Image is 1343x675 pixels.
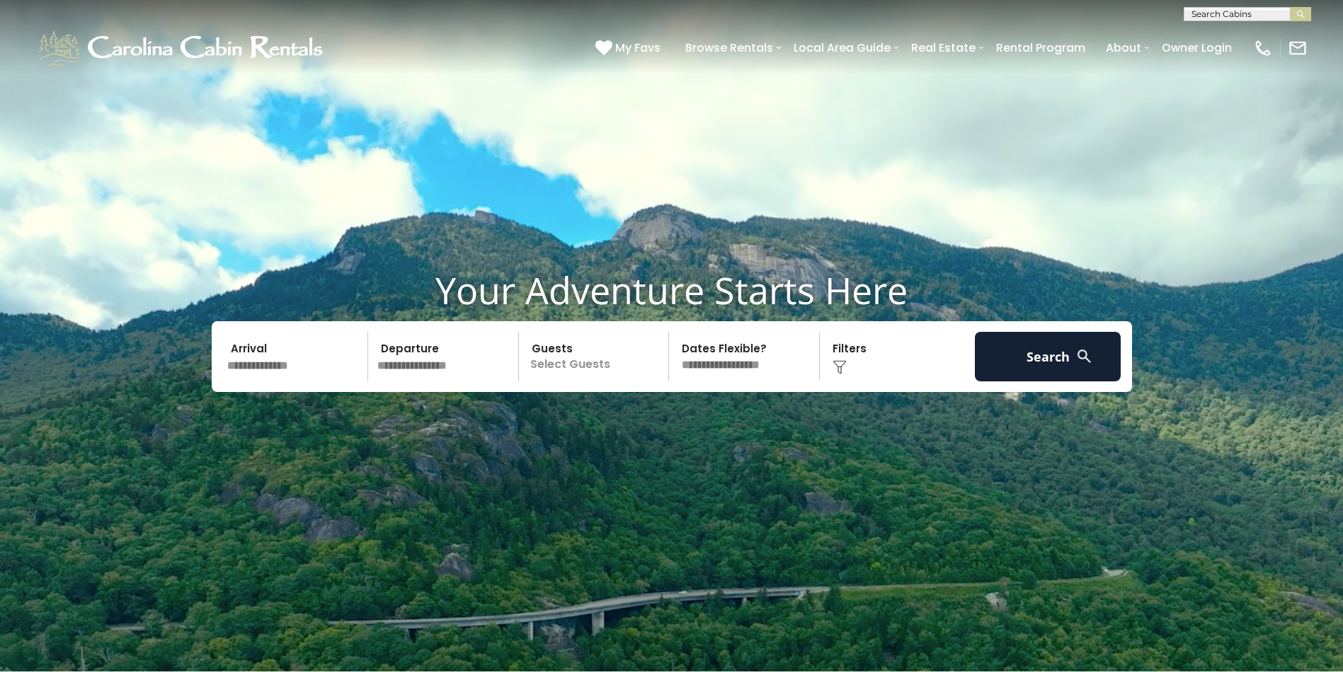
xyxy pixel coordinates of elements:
[787,35,898,60] a: Local Area Guide
[1075,347,1093,365] img: search-regular-white.png
[1288,38,1308,58] img: mail-regular-white.png
[989,35,1092,60] a: Rental Program
[833,360,847,374] img: filter--v1.png
[11,268,1332,312] h1: Your Adventure Starts Here
[1155,35,1239,60] a: Owner Login
[1099,35,1148,60] a: About
[595,39,664,57] a: My Favs
[678,35,780,60] a: Browse Rentals
[904,35,983,60] a: Real Estate
[975,332,1121,381] button: Search
[523,332,669,381] p: Select Guests
[1253,38,1273,58] img: phone-regular-white.png
[615,39,661,57] span: My Favs
[35,27,329,69] img: White-1-1-2.png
